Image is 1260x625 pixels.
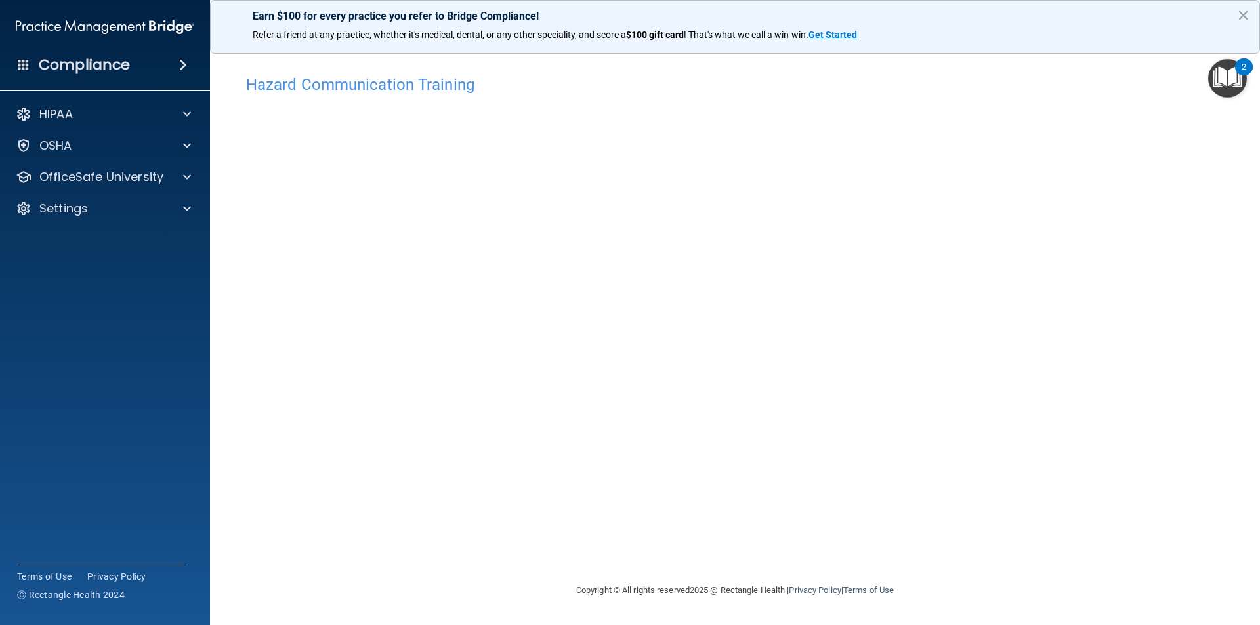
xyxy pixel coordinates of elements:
iframe: HCT [246,100,915,533]
a: OSHA [16,138,191,153]
a: Terms of Use [17,570,72,583]
a: Get Started [808,30,859,40]
div: Copyright © All rights reserved 2025 @ Rectangle Health | | [495,569,975,611]
a: HIPAA [16,106,191,122]
a: Privacy Policy [87,570,146,583]
span: Refer a friend at any practice, whether it's medical, dental, or any other speciality, and score a [253,30,626,40]
p: OSHA [39,138,72,153]
button: Close [1237,5,1249,26]
a: OfficeSafe University [16,169,191,185]
a: Privacy Policy [789,585,841,595]
a: Terms of Use [843,585,894,595]
p: HIPAA [39,106,73,122]
img: PMB logo [16,14,194,40]
strong: Get Started [808,30,857,40]
strong: $100 gift card [626,30,684,40]
div: 2 [1242,67,1246,84]
h4: Compliance [39,56,130,74]
p: Settings [39,201,88,216]
span: Ⓒ Rectangle Health 2024 [17,588,125,601]
p: OfficeSafe University [39,169,163,185]
h4: Hazard Communication Training [246,76,1224,93]
button: Open Resource Center, 2 new notifications [1208,59,1247,98]
a: Settings [16,201,191,216]
span: ! That's what we call a win-win. [684,30,808,40]
p: Earn $100 for every practice you refer to Bridge Compliance! [253,10,1217,22]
